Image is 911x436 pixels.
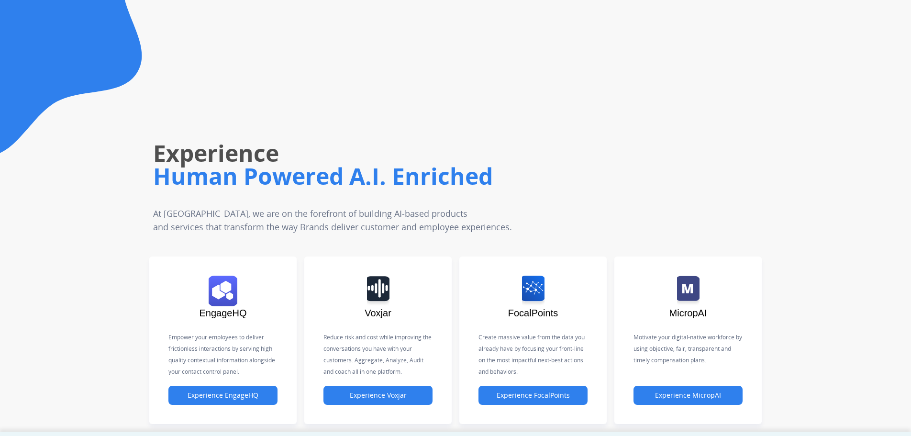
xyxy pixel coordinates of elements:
span: MicropAI [669,308,707,318]
p: Reduce risk and cost while improving the conversations you have with your customers. Aggregate, A... [323,332,433,378]
button: Experience Voxjar [323,386,433,405]
span: EngageHQ [200,308,247,318]
p: Empower your employees to deliver frictionless interactions by serving high quality contextual in... [168,332,278,378]
a: Experience Voxjar [323,391,433,400]
button: Experience EngageHQ [168,386,278,405]
p: At [GEOGRAPHIC_DATA], we are on the forefront of building AI-based products and services that tra... [153,207,582,234]
img: logo [367,276,389,306]
img: logo [209,276,237,306]
button: Experience MicropAI [633,386,743,405]
img: logo [522,276,544,306]
h1: Experience [153,138,643,168]
button: Experience FocalPoints [478,386,588,405]
span: FocalPoints [508,308,558,318]
span: Voxjar [365,308,391,318]
h1: Human Powered A.I. Enriched [153,161,643,191]
a: Experience FocalPoints [478,391,588,400]
a: Experience MicropAI [633,391,743,400]
a: Experience EngageHQ [168,391,278,400]
p: Create massive value from the data you already have by focusing your front-line on the most impac... [478,332,588,378]
p: Motivate your digital-native workforce by using objective, fair, transparent and timely compensat... [633,332,743,366]
img: logo [677,276,700,306]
